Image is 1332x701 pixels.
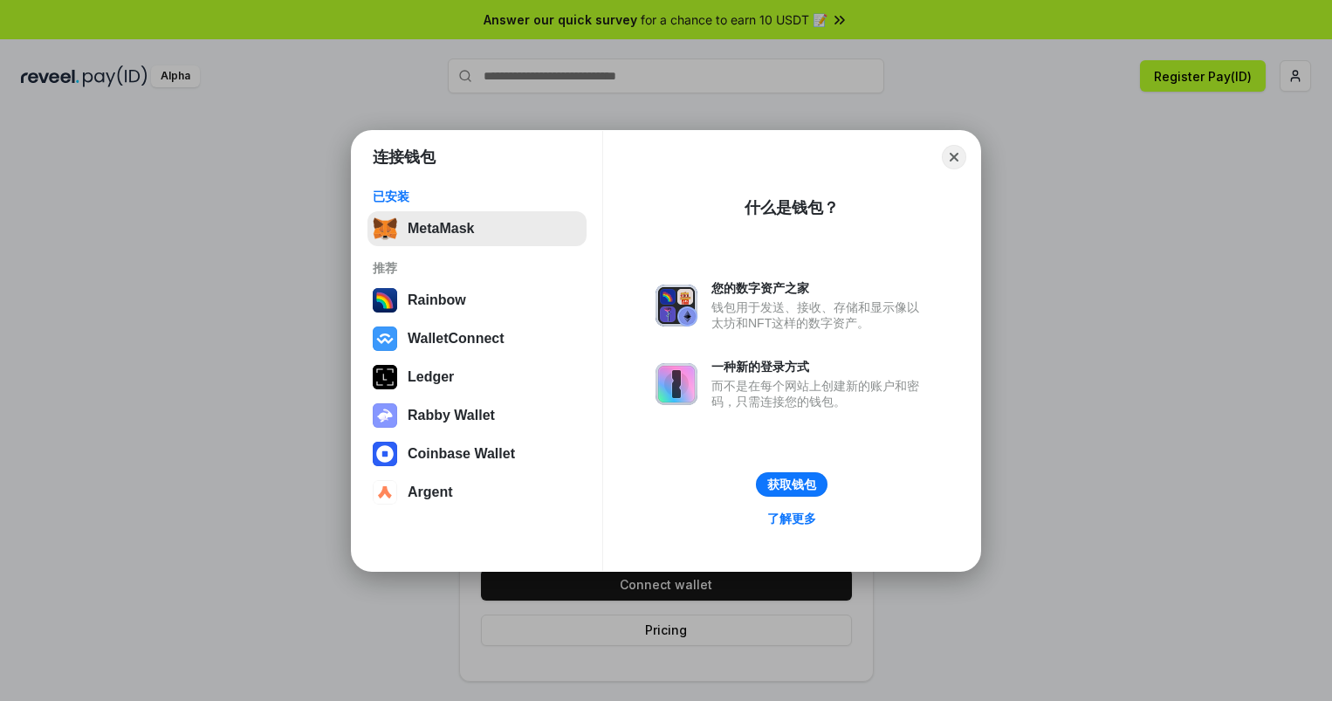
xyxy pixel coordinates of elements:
div: MetaMask [408,221,474,237]
button: Argent [367,475,587,510]
button: WalletConnect [367,321,587,356]
button: Rainbow [367,283,587,318]
img: svg+xml,%3Csvg%20width%3D%22120%22%20height%3D%22120%22%20viewBox%3D%220%200%20120%20120%22%20fil... [373,288,397,313]
button: Ledger [367,360,587,395]
div: 一种新的登录方式 [711,359,928,375]
div: 什么是钱包？ [745,197,839,218]
div: 而不是在每个网站上创建新的账户和密码，只需连接您的钱包。 [711,378,928,409]
img: svg+xml,%3Csvg%20xmlns%3D%22http%3A%2F%2Fwww.w3.org%2F2000%2Fsvg%22%20fill%3D%22none%22%20viewBox... [656,363,697,405]
img: svg+xml,%3Csvg%20fill%3D%22none%22%20height%3D%2233%22%20viewBox%3D%220%200%2035%2033%22%20width%... [373,216,397,241]
img: svg+xml,%3Csvg%20width%3D%2228%22%20height%3D%2228%22%20viewBox%3D%220%200%2028%2028%22%20fill%3D... [373,326,397,351]
div: Ledger [408,369,454,385]
div: 已安装 [373,189,581,204]
button: Close [942,145,966,169]
img: svg+xml,%3Csvg%20xmlns%3D%22http%3A%2F%2Fwww.w3.org%2F2000%2Fsvg%22%20width%3D%2228%22%20height%3... [373,365,397,389]
div: WalletConnect [408,331,505,347]
img: svg+xml,%3Csvg%20xmlns%3D%22http%3A%2F%2Fwww.w3.org%2F2000%2Fsvg%22%20fill%3D%22none%22%20viewBox... [656,285,697,326]
div: 获取钱包 [767,477,816,492]
div: Argent [408,485,453,500]
button: Rabby Wallet [367,398,587,433]
button: MetaMask [367,211,587,246]
div: Rabby Wallet [408,408,495,423]
div: 推荐 [373,260,581,276]
a: 了解更多 [757,507,827,530]
div: 钱包用于发送、接收、存储和显示像以太坊和NFT这样的数字资产。 [711,299,928,331]
button: Coinbase Wallet [367,436,587,471]
button: 获取钱包 [756,472,827,497]
div: Coinbase Wallet [408,446,515,462]
img: svg+xml,%3Csvg%20xmlns%3D%22http%3A%2F%2Fwww.w3.org%2F2000%2Fsvg%22%20fill%3D%22none%22%20viewBox... [373,403,397,428]
img: svg+xml,%3Csvg%20width%3D%2228%22%20height%3D%2228%22%20viewBox%3D%220%200%2028%2028%22%20fill%3D... [373,480,397,505]
div: 了解更多 [767,511,816,526]
h1: 连接钱包 [373,147,436,168]
div: Rainbow [408,292,466,308]
img: svg+xml,%3Csvg%20width%3D%2228%22%20height%3D%2228%22%20viewBox%3D%220%200%2028%2028%22%20fill%3D... [373,442,397,466]
div: 您的数字资产之家 [711,280,928,296]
